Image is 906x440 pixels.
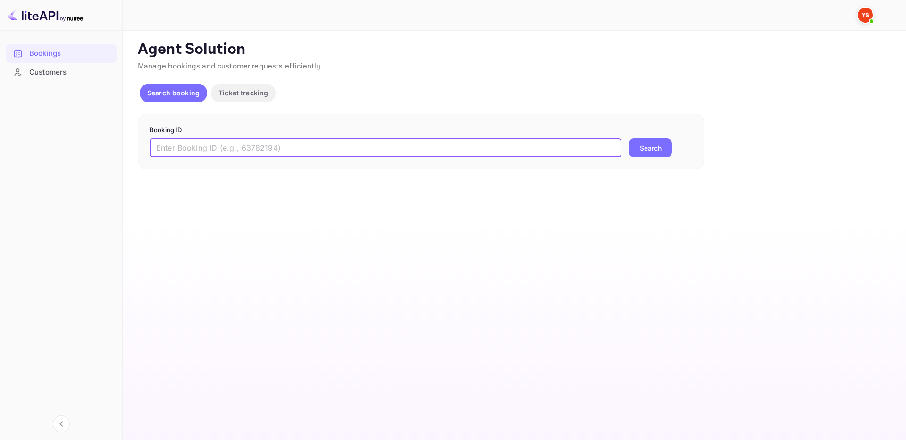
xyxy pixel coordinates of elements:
input: Enter Booking ID (e.g., 63782194) [150,138,621,157]
a: Bookings [6,44,117,62]
span: Manage bookings and customer requests efficiently. [138,61,323,71]
p: Booking ID [150,126,692,135]
img: Yandex Support [858,8,873,23]
a: Customers [6,63,117,81]
div: Bookings [6,44,117,63]
div: Customers [29,67,112,78]
div: Customers [6,63,117,82]
p: Ticket tracking [218,88,268,98]
button: Search [629,138,672,157]
button: Collapse navigation [53,415,70,432]
p: Search booking [147,88,200,98]
p: Agent Solution [138,40,889,59]
div: Bookings [29,48,112,59]
img: LiteAPI logo [8,8,83,23]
